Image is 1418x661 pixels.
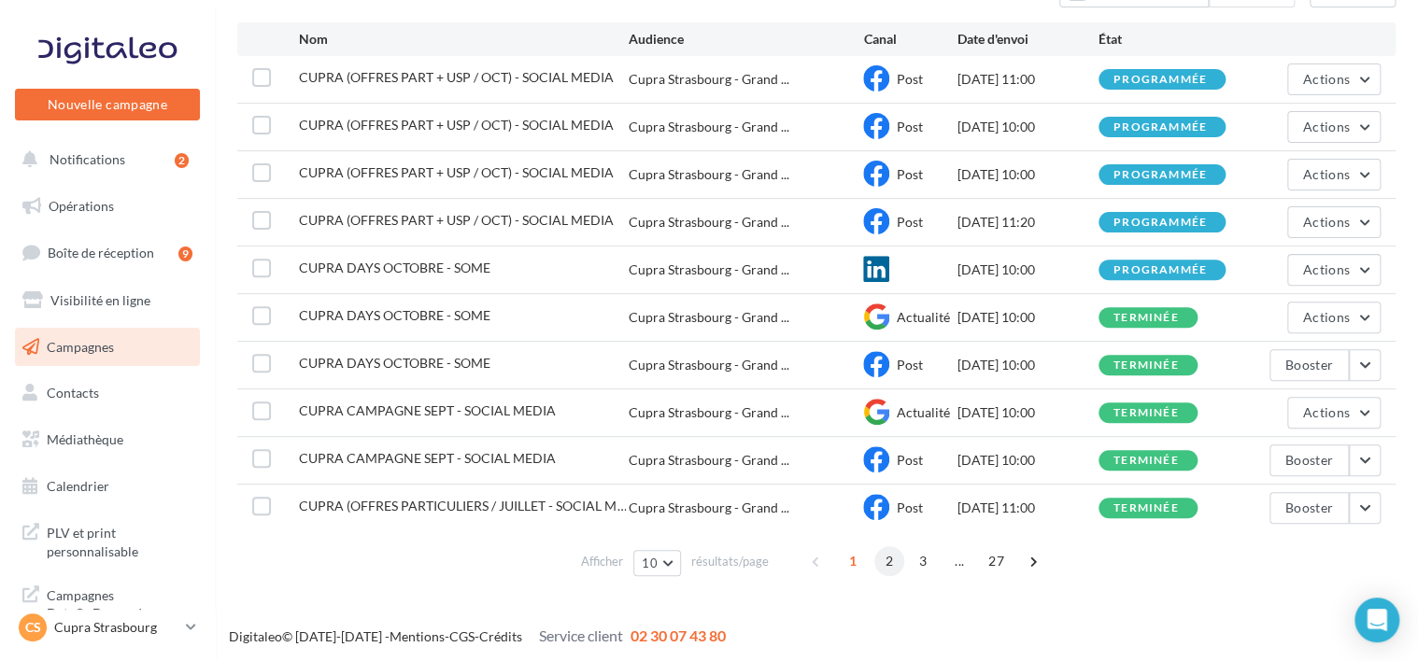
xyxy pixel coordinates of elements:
[896,452,922,468] span: Post
[944,546,974,576] span: ...
[11,575,204,630] a: Campagnes DataOnDemand
[896,309,949,325] span: Actualité
[48,245,154,260] span: Boîte de réception
[631,626,726,644] span: 02 30 07 43 80
[957,30,1099,49] div: Date d'envoi
[629,308,789,327] span: Cupra Strasbourg - Grand ...
[957,213,1099,232] div: [DATE] 11:20
[11,281,204,320] a: Visibilité en ligne
[863,30,957,49] div: Canal
[896,214,922,230] span: Post
[629,70,789,89] span: Cupra Strasbourg - Grand ...
[1287,111,1381,143] button: Actions
[1287,254,1381,286] button: Actions
[1287,159,1381,190] button: Actions
[47,478,109,494] span: Calendrier
[50,292,150,308] span: Visibilité en ligne
[449,628,475,644] a: CGS
[957,403,1099,422] div: [DATE] 10:00
[11,232,204,273] a: Boîte de réception9
[178,246,192,261] div: 9
[629,403,789,422] span: Cupra Strasbourg - Grand ...
[11,373,204,413] a: Contacts
[896,166,922,182] span: Post
[11,328,204,367] a: Campagnes
[896,71,922,87] span: Post
[1113,312,1179,324] div: terminée
[47,520,192,560] span: PLV et print personnalisable
[957,308,1099,327] div: [DATE] 10:00
[629,213,789,232] span: Cupra Strasbourg - Grand ...
[1113,359,1179,372] div: terminée
[957,356,1099,374] div: [DATE] 10:00
[1287,206,1381,238] button: Actions
[1269,349,1349,381] button: Booster
[299,355,490,371] span: CUPRA DAYS OCTOBRE - SOME
[1287,397,1381,429] button: Actions
[299,117,614,133] span: CUPRA (OFFRES PART + USP / OCT) - SOCIAL MEDIA
[957,165,1099,184] div: [DATE] 10:00
[299,498,626,513] span: CUPRA (OFFRES PARTICULIERS / JUILLET - SOCIAL MEDIA
[15,89,200,120] button: Nouvelle campagne
[229,628,726,644] span: © [DATE]-[DATE] - - -
[1113,121,1207,134] div: programmée
[629,165,789,184] span: Cupra Strasbourg - Grand ...
[1269,444,1349,476] button: Booster
[47,338,114,354] span: Campagnes
[1287,63,1381,95] button: Actions
[633,550,681,576] button: 10
[539,626,623,644] span: Service client
[1303,309,1350,325] span: Actions
[15,610,200,645] a: CS Cupra Strasbourg
[299,402,556,418] span: CUPRA CAMPAGNE SEPT - SOCIAL MEDIA
[47,431,123,447] span: Médiathèque
[299,212,614,228] span: CUPRA (OFFRES PART + USP / OCT) - SOCIAL MEDIA
[957,499,1099,517] div: [DATE] 11:00
[874,546,904,576] span: 2
[957,118,1099,136] div: [DATE] 10:00
[54,618,178,637] p: Cupra Strasbourg
[479,628,522,644] a: Crédits
[896,357,922,373] span: Post
[629,356,789,374] span: Cupra Strasbourg - Grand ...
[1113,407,1179,419] div: terminée
[1269,492,1349,524] button: Booster
[1113,455,1179,467] div: terminée
[175,153,189,168] div: 2
[299,307,490,323] span: CUPRA DAYS OCTOBRE - SOME
[1113,74,1207,86] div: programmée
[581,553,623,570] span: Afficher
[299,30,628,49] div: Nom
[299,164,614,180] span: CUPRA (OFFRES PART + USP / OCT) - SOCIAL MEDIA
[1099,30,1240,49] div: État
[981,546,1012,576] span: 27
[1303,166,1350,182] span: Actions
[691,553,769,570] span: résultats/page
[957,260,1099,279] div: [DATE] 10:00
[1354,598,1399,642] div: Open Intercom Messenger
[390,628,445,644] a: Mentions
[50,151,125,167] span: Notifications
[1303,119,1350,134] span: Actions
[299,69,614,85] span: CUPRA (OFFRES PART + USP / OCT) - SOCIAL MEDIA
[1303,214,1350,230] span: Actions
[1303,261,1350,277] span: Actions
[25,618,41,637] span: CS
[299,260,490,275] span: CUPRA DAYS OCTOBRE - SOME
[229,628,282,644] a: Digitaleo
[908,546,938,576] span: 3
[629,499,789,517] span: Cupra Strasbourg - Grand ...
[629,451,789,470] span: Cupra Strasbourg - Grand ...
[896,499,922,515] span: Post
[11,467,204,506] a: Calendrier
[1303,404,1350,420] span: Actions
[896,404,949,420] span: Actualité
[11,513,204,568] a: PLV et print personnalisable
[838,546,868,576] span: 1
[47,583,192,623] span: Campagnes DataOnDemand
[1113,502,1179,514] div: terminée
[299,450,556,466] span: CUPRA CAMPAGNE SEPT - SOCIAL MEDIA
[1113,264,1207,276] div: programmée
[47,385,99,401] span: Contacts
[1303,71,1350,87] span: Actions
